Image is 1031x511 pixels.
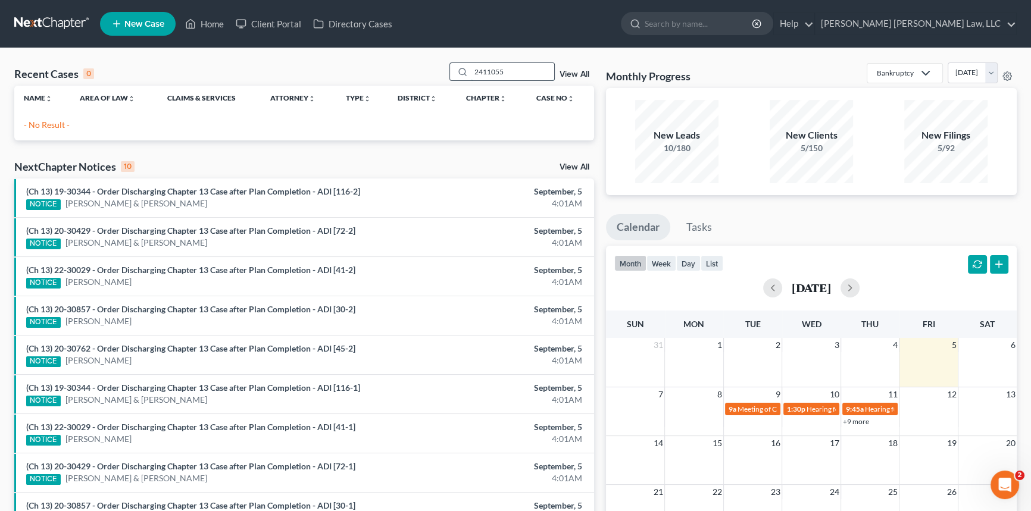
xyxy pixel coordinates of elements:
div: 10/180 [635,142,718,154]
a: Attorneyunfold_more [270,93,315,102]
i: unfold_more [128,95,135,102]
div: 4:01AM [405,433,582,445]
span: Hearing for [PERSON_NAME] & [PERSON_NAME] [865,405,1021,413]
a: Help [774,13,814,35]
i: unfold_more [364,95,371,102]
div: September, 5 [405,343,582,355]
span: 13 [1005,387,1017,402]
i: unfold_more [430,95,437,102]
a: [PERSON_NAME] [65,315,132,327]
span: Sat [980,319,995,329]
a: +9 more [843,417,869,426]
span: 9 [774,387,782,402]
p: - No Result - [24,119,585,131]
a: Tasks [676,214,723,240]
span: 21 [652,485,664,499]
div: September, 5 [405,225,582,237]
div: Recent Cases [14,67,94,81]
span: 20 [1005,436,1017,450]
iframe: Intercom live chat [991,471,1019,499]
a: Directory Cases [307,13,398,35]
span: 1:30p [787,405,805,413]
div: NOTICE [26,239,61,249]
div: NOTICE [26,356,61,367]
a: Area of Lawunfold_more [80,93,135,102]
div: NOTICE [26,474,61,485]
a: [PERSON_NAME] & [PERSON_NAME] [65,237,207,249]
div: 4:01AM [405,197,582,209]
a: (Ch 13) 20-30762 - Order Discharging Chapter 13 Case after Plan Completion - ADI [45-2] [26,343,355,353]
a: View All [560,70,589,79]
span: 9a [729,405,736,413]
span: Tue [745,319,760,329]
span: 3 [833,338,841,352]
a: [PERSON_NAME] [65,276,132,288]
a: Chapterunfold_more [466,93,507,102]
a: Case Nounfold_more [536,93,574,102]
a: Calendar [606,214,670,240]
span: Fri [923,319,935,329]
span: 25 [887,485,899,499]
a: (Ch 13) 20-30429 - Order Discharging Chapter 13 Case after Plan Completion - ADI [72-1] [26,461,355,471]
i: unfold_more [499,95,507,102]
span: New Case [124,20,164,29]
span: 24 [829,485,841,499]
a: [PERSON_NAME] [PERSON_NAME] Law, LLC [815,13,1016,35]
input: Search by name... [645,12,754,35]
button: week [646,255,676,271]
div: September, 5 [405,460,582,472]
a: [PERSON_NAME] [65,355,132,366]
span: Mon [683,319,704,329]
span: 10 [829,387,841,402]
i: unfold_more [308,95,315,102]
span: 18 [887,436,899,450]
a: [PERSON_NAME] & [PERSON_NAME] [65,394,207,406]
span: 8 [716,387,723,402]
div: New Clients [770,128,853,142]
button: month [614,255,646,271]
span: 15 [711,436,723,450]
div: New Filings [904,128,988,142]
a: View All [560,163,589,171]
span: 19 [946,436,958,450]
span: Hearing for [PERSON_NAME] [807,405,899,413]
a: Client Portal [230,13,307,35]
a: (Ch 13) 19-30344 - Order Discharging Chapter 13 Case after Plan Completion - ADI [116-1] [26,383,360,393]
div: 4:01AM [405,315,582,327]
a: [PERSON_NAME] [65,433,132,445]
span: 23 [770,485,782,499]
div: 10 [121,161,135,172]
span: Wed [801,319,821,329]
div: September, 5 [405,421,582,433]
a: Typeunfold_more [346,93,371,102]
div: NOTICE [26,278,61,289]
div: 4:01AM [405,237,582,249]
div: 4:01AM [405,276,582,288]
h2: [DATE] [792,281,831,294]
th: Claims & Services [158,86,261,109]
span: 12 [946,387,958,402]
div: New Leads [635,128,718,142]
a: (Ch 13) 19-30344 - Order Discharging Chapter 13 Case after Plan Completion - ADI [116-2] [26,186,360,196]
span: 5 [951,338,958,352]
a: (Ch 13) 20-30857 - Order Discharging Chapter 13 Case after Plan Completion - ADI [30-2] [26,304,355,314]
div: September, 5 [405,186,582,197]
div: Bankruptcy [877,68,914,78]
span: 1 [716,338,723,352]
i: unfold_more [45,95,52,102]
div: 4:01AM [405,355,582,366]
span: 14 [652,436,664,450]
div: 4:01AM [405,472,582,484]
div: NOTICE [26,317,61,328]
div: September, 5 [405,303,582,315]
span: 26 [946,485,958,499]
span: 16 [770,436,782,450]
span: 2 [1015,471,1024,480]
i: unfold_more [567,95,574,102]
div: 5/150 [770,142,853,154]
span: 17 [829,436,841,450]
div: September, 5 [405,382,582,394]
span: 4 [892,338,899,352]
span: 7 [657,387,664,402]
a: (Ch 13) 22-30029 - Order Discharging Chapter 13 Case after Plan Completion - ADI [41-2] [26,265,355,275]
